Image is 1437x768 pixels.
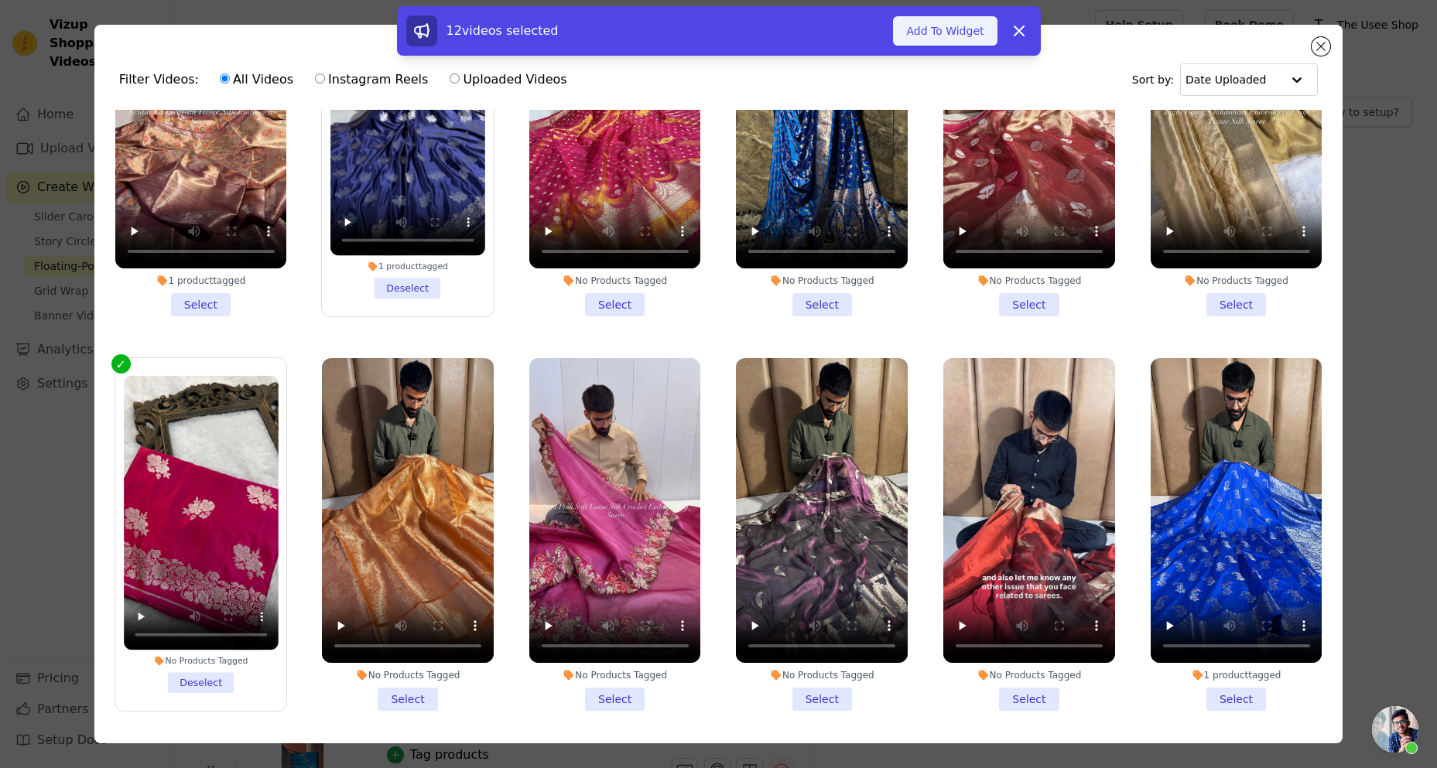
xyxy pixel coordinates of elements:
div: No Products Tagged [943,669,1115,681]
div: No Products Tagged [322,669,494,681]
div: No Products Tagged [124,656,278,667]
button: Add To Widget [893,16,997,46]
div: 1 product tagged [330,261,484,272]
div: No Products Tagged [736,275,908,287]
div: No Products Tagged [736,669,908,681]
div: No Products Tagged [529,275,701,287]
div: No Products Tagged [1151,275,1322,287]
label: All Videos [219,70,294,90]
a: Open chat [1372,706,1418,753]
label: Uploaded Videos [449,70,567,90]
div: No Products Tagged [943,275,1115,287]
div: 1 product tagged [115,275,287,287]
label: Instagram Reels [314,70,429,90]
div: Filter Videos: [119,62,576,97]
span: 12 videos selected [446,23,559,38]
div: 1 product tagged [1151,669,1322,681]
div: Sort by: [1132,63,1319,96]
div: No Products Tagged [529,669,701,681]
